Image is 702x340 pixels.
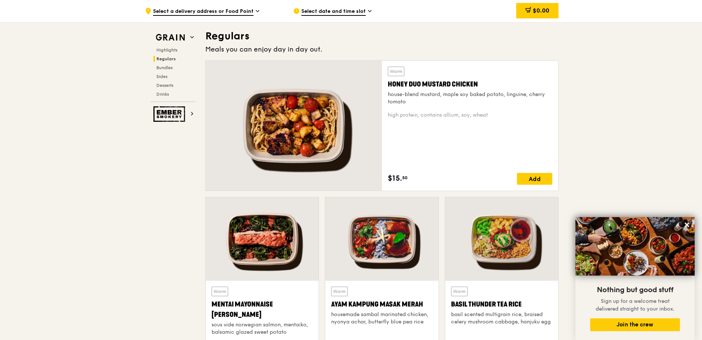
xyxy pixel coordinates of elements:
[156,47,177,53] span: Highlights
[388,173,402,184] span: $15.
[301,8,366,16] span: Select date and time slot
[156,56,176,61] span: Regulars
[331,311,432,326] div: housemade sambal marinated chicken, nyonya achar, butterfly blue pea rice
[388,79,552,89] div: Honey Duo Mustard Chicken
[205,44,559,54] div: Meals you can enjoy day in day out.
[153,31,187,44] img: Grain web logo
[681,219,693,231] button: Close
[575,217,695,276] img: DSC07876-Edit02-Large.jpeg
[153,106,187,122] img: Ember Smokery web logo
[451,299,552,309] div: Basil Thunder Tea Rice
[331,299,432,309] div: Ayam Kampung Masak Merah
[212,321,313,336] div: sous vide norwegian salmon, mentaiko, balsamic glazed sweet potato
[597,286,673,294] span: Nothing but good stuff
[451,311,552,326] div: basil scented multigrain rice, braised celery mushroom cabbage, hanjuku egg
[212,287,228,296] div: Warm
[596,298,674,312] span: Sign up for a welcome treat delivered straight to your inbox.
[156,65,173,70] span: Bundles
[388,67,404,76] div: Warm
[517,173,552,185] div: Add
[156,83,173,88] span: Desserts
[205,29,559,43] h3: Regulars
[388,91,552,106] div: house-blend mustard, maple soy baked potato, linguine, cherry tomato
[156,92,169,97] span: Drinks
[590,318,680,331] button: Join the crew
[388,111,552,119] div: high protein, contains allium, soy, wheat
[156,74,167,79] span: Sides
[212,299,313,320] div: Mentai Mayonnaise [PERSON_NAME]
[533,7,549,14] span: $0.00
[451,287,468,296] div: Warm
[331,287,348,296] div: Warm
[402,175,408,181] span: 50
[153,8,253,16] span: Select a delivery address or Food Point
